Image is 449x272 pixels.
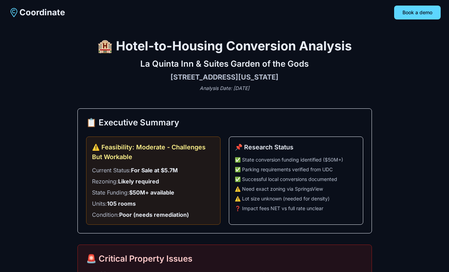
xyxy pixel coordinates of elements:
button: Book a demo [394,6,441,19]
li: ❓ Impact fees NET vs full rate unclear [235,205,357,212]
h2: 📋 Executive Summary [86,117,363,128]
h3: [STREET_ADDRESS][US_STATE] [77,72,372,82]
li: ✅ Successful local conversions documented [235,176,357,183]
strong: 105 rooms [107,200,136,207]
li: ⚠️ Lot size unknown (needed for density) [235,195,357,202]
strong: $50M+ available [129,189,174,196]
h2: La Quinta Inn & Suites Garden of the Gods [77,58,372,69]
h3: ⚠️ Feasibility: Moderate - Challenges But Workable [92,142,215,162]
h3: 📌 Research Status [235,142,357,152]
li: Condition: [92,211,215,219]
p: Analysis Date: [DATE] [77,85,372,92]
li: ✅ Parking requirements verified from UDC [235,166,357,173]
strong: For Sale at $5.7M [131,167,178,174]
li: Units: [92,199,215,208]
strong: Likely required [118,178,159,185]
li: ✅ State conversion funding identified ($50M+) [235,156,357,163]
li: Current Status: [92,166,215,174]
span: Coordinate [19,7,65,18]
h2: 🚨 Critical Property Issues [86,253,363,264]
strong: Poor (needs remediation) [119,211,189,218]
li: ⚠️ Need exact zoning via SpringsView [235,186,357,192]
h1: 🏨 Hotel-to-Housing Conversion Analysis [77,39,372,53]
img: Coordinate [8,7,19,18]
li: State Funding: [92,188,215,197]
li: Rezoning: [92,177,215,186]
a: Coordinate [8,7,65,18]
